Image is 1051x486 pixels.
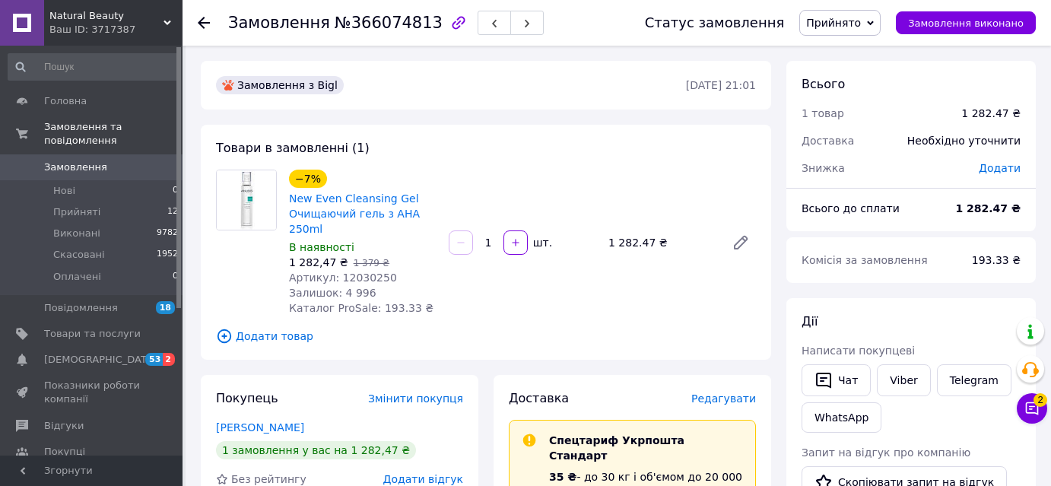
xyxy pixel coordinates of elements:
span: Дії [802,314,818,329]
span: Замовлення [44,160,107,174]
span: Доставка [802,135,854,147]
span: 53 [145,353,163,366]
span: 1952 [157,248,178,262]
img: New Even Cleansing Gel Очищаючий гель з АНА 250ml [217,170,276,230]
span: 0 [173,184,178,198]
span: [DEMOGRAPHIC_DATA] [44,353,157,367]
div: шт. [529,235,554,250]
span: 35 ₴ [549,471,576,483]
span: Замовлення [228,14,330,32]
span: 12 [167,205,178,219]
span: Повідомлення [44,301,118,315]
div: Необхідно уточнити [898,124,1030,157]
div: Замовлення з Bigl [216,76,344,94]
span: В наявності [289,241,354,253]
span: Артикул: 12030250 [289,272,397,284]
span: Замовлення виконано [908,17,1024,29]
a: Редагувати [726,227,756,258]
span: Скасовані [53,248,105,262]
span: 1 282,47 ₴ [289,256,348,268]
span: 193.33 ₴ [972,254,1021,266]
span: Покупець [216,391,278,405]
a: Telegram [937,364,1011,396]
a: Viber [877,364,930,396]
a: WhatsApp [802,402,881,433]
button: Чат [802,364,871,396]
span: Запит на відгук про компанію [802,446,970,459]
span: Змінити покупця [368,392,463,405]
input: Пошук [8,53,179,81]
span: Прийнято [806,17,861,29]
span: Нові [53,184,75,198]
span: Товари та послуги [44,327,141,341]
span: 1 товар [802,107,844,119]
div: 1 замовлення у вас на 1 282,47 ₴ [216,441,416,459]
span: №366074813 [335,14,443,32]
span: Відгуки [44,419,84,433]
div: 1 282.47 ₴ [961,106,1021,121]
div: Повернутися назад [198,15,210,30]
span: 0 [173,270,178,284]
span: Показники роботи компанії [44,379,141,406]
span: Залишок: 4 996 [289,287,376,299]
span: Написати покупцеві [802,345,915,357]
span: Знижка [802,162,845,174]
span: Всього до сплати [802,202,900,214]
span: 18 [156,301,175,314]
span: 2 [1034,393,1047,407]
span: Комісія за замовлення [802,254,928,266]
span: Замовлення та повідомлення [44,120,183,148]
span: Каталог ProSale: 193.33 ₴ [289,302,433,314]
span: Покупці [44,445,85,459]
span: Без рейтингу [231,473,306,485]
div: 1 282.47 ₴ [602,232,719,253]
div: Ваш ID: 3717387 [49,23,183,37]
span: Додати [979,162,1021,174]
b: 1 282.47 ₴ [955,202,1021,214]
span: Всього [802,77,845,91]
span: 1 379 ₴ [354,258,389,268]
time: [DATE] 21:01 [686,79,756,91]
span: 2 [163,353,175,366]
button: Замовлення виконано [896,11,1036,34]
span: Додати товар [216,328,756,345]
span: Доставка [509,391,569,405]
div: −7% [289,170,327,188]
span: Додати відгук [383,473,463,485]
span: Natural Beauty [49,9,164,23]
span: Товари в замовленні (1) [216,141,370,155]
span: Головна [44,94,87,108]
span: 9782 [157,227,178,240]
span: Редагувати [691,392,756,405]
div: Статус замовлення [645,15,785,30]
span: Спецтариф Укрпошта Стандарт [549,434,684,462]
button: Чат з покупцем2 [1017,393,1047,424]
span: Прийняті [53,205,100,219]
span: Виконані [53,227,100,240]
span: Оплачені [53,270,101,284]
a: [PERSON_NAME] [216,421,304,434]
a: New Even Cleansing Gel Очищаючий гель з АНА 250ml [289,192,420,235]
